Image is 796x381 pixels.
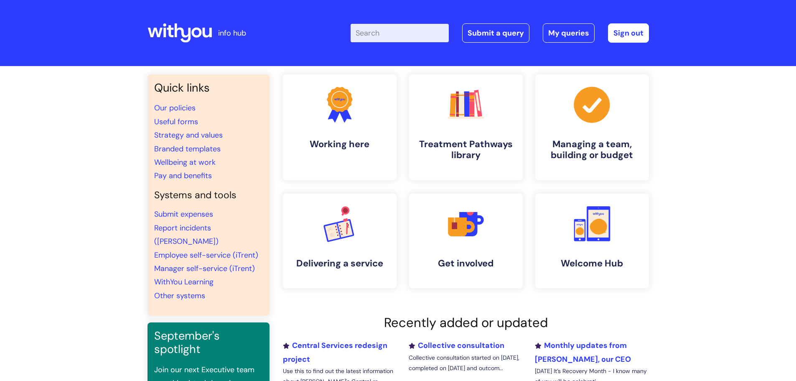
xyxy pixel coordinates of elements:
[154,223,219,246] a: Report incidents ([PERSON_NAME])
[351,23,649,43] div: | -
[535,74,649,180] a: Managing a team, building or budget
[283,340,387,364] a: Central Services redesign project
[154,263,255,274] a: Manager self-service (iTrent)
[154,277,214,287] a: WithYou Learning
[409,74,523,180] a: Treatment Pathways library
[154,209,213,219] a: Submit expenses
[154,157,216,167] a: Wellbeing at work
[542,258,642,269] h4: Welcome Hub
[290,139,390,150] h4: Working here
[409,194,523,288] a: Get involved
[542,139,642,161] h4: Managing a team, building or budget
[154,291,205,301] a: Other systems
[154,144,221,154] a: Branded templates
[218,26,246,40] p: info hub
[535,340,631,364] a: Monthly updates from [PERSON_NAME], our CEO
[416,258,516,269] h4: Get involved
[154,171,212,181] a: Pay and benefits
[283,74,397,180] a: Working here
[154,329,263,356] h3: September's spotlight
[154,250,258,260] a: Employee self-service (iTrent)
[535,194,649,288] a: Welcome Hub
[409,353,522,373] p: Collective consultation started on [DATE], completed on [DATE] and outcom...
[409,340,504,350] a: Collective consultation
[154,81,263,95] h3: Quick links
[416,139,516,161] h4: Treatment Pathways library
[154,189,263,201] h4: Systems and tools
[608,23,649,43] a: Sign out
[290,258,390,269] h4: Delivering a service
[154,130,223,140] a: Strategy and values
[283,315,649,330] h2: Recently added or updated
[543,23,595,43] a: My queries
[154,117,198,127] a: Useful forms
[283,194,397,288] a: Delivering a service
[462,23,529,43] a: Submit a query
[351,24,449,42] input: Search
[154,103,196,113] a: Our policies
